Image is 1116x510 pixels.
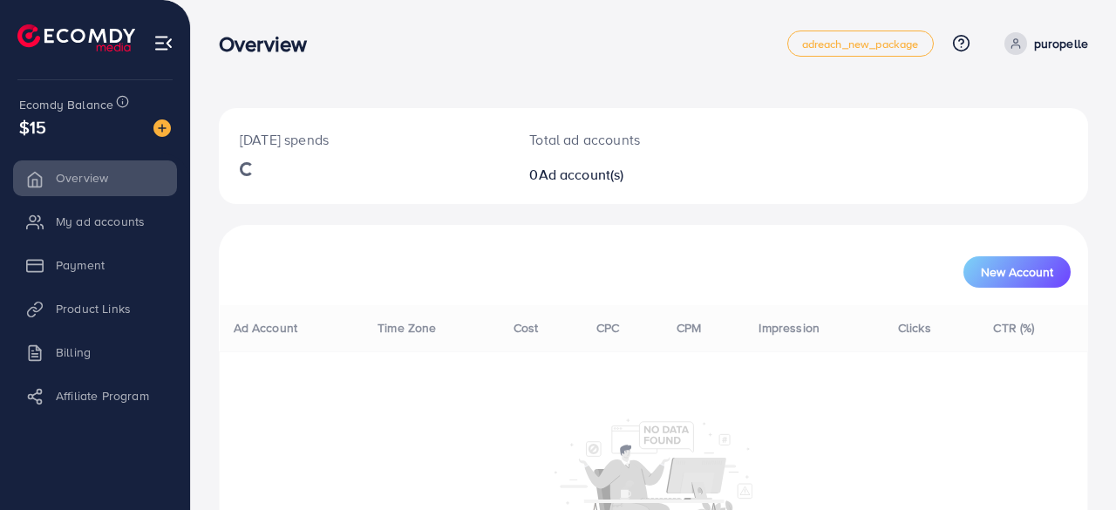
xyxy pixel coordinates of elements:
[529,167,704,183] h2: 0
[17,24,135,51] img: logo
[981,266,1053,278] span: New Account
[153,33,174,53] img: menu
[529,129,704,150] p: Total ad accounts
[997,32,1088,55] a: puropelle
[963,256,1071,288] button: New Account
[539,165,624,184] span: Ad account(s)
[153,119,171,137] img: image
[787,31,934,57] a: adreach_new_package
[240,129,487,150] p: [DATE] spends
[19,96,113,113] span: Ecomdy Balance
[802,38,919,50] span: adreach_new_package
[1034,33,1088,54] p: puropelle
[19,114,46,139] span: $15
[219,31,321,57] h3: Overview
